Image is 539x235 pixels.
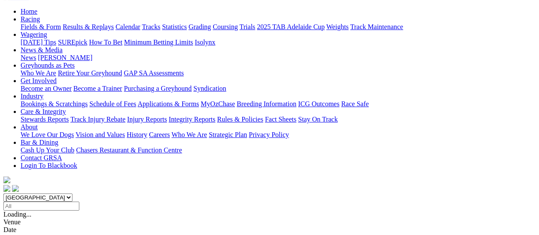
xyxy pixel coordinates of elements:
img: facebook.svg [3,185,10,192]
a: Careers [149,131,170,138]
a: Become an Owner [21,85,72,92]
a: Isolynx [195,39,215,46]
a: Login To Blackbook [21,162,77,169]
a: Bookings & Scratchings [21,100,87,107]
a: Integrity Reports [169,116,215,123]
a: Track Injury Rebate [70,116,125,123]
input: Select date [3,202,79,211]
a: Results & Replays [63,23,114,30]
div: Wagering [21,39,536,46]
div: Care & Integrity [21,116,536,123]
a: ICG Outcomes [298,100,339,107]
a: Stay On Track [298,116,337,123]
a: Syndication [193,85,226,92]
div: Greyhounds as Pets [21,69,536,77]
a: [DATE] Tips [21,39,56,46]
a: Contact GRSA [21,154,62,161]
a: Vision and Values [75,131,125,138]
a: Weights [326,23,349,30]
a: Fields & Form [21,23,61,30]
a: Schedule of Fees [89,100,136,107]
img: twitter.svg [12,185,19,192]
a: Statistics [162,23,187,30]
a: MyOzChase [201,100,235,107]
a: Trials [239,23,255,30]
div: Venue [3,218,536,226]
span: Loading... [3,211,31,218]
a: Become a Trainer [73,85,122,92]
a: Tracks [142,23,160,30]
a: Get Involved [21,77,57,84]
a: Bar & Dining [21,139,58,146]
a: Rules & Policies [217,116,263,123]
a: We Love Our Dogs [21,131,74,138]
a: Wagering [21,31,47,38]
a: How To Bet [89,39,123,46]
a: Minimum Betting Limits [124,39,193,46]
div: Racing [21,23,536,31]
a: Retire Your Greyhound [58,69,122,77]
a: [PERSON_NAME] [38,54,92,61]
div: Date [3,226,536,234]
a: History [126,131,147,138]
a: GAP SA Assessments [124,69,184,77]
a: Who We Are [21,69,56,77]
a: Race Safe [341,100,368,107]
a: Greyhounds as Pets [21,62,75,69]
a: Applications & Forms [138,100,199,107]
a: News & Media [21,46,63,54]
div: News & Media [21,54,536,62]
a: Coursing [213,23,238,30]
a: Breeding Information [237,100,296,107]
img: logo-grsa-white.png [3,176,10,183]
a: Strategic Plan [209,131,247,138]
a: SUREpick [58,39,87,46]
a: Home [21,8,37,15]
a: Injury Reports [127,116,167,123]
a: About [21,123,38,131]
div: About [21,131,536,139]
a: Fact Sheets [265,116,296,123]
a: Who We Are [172,131,207,138]
div: Bar & Dining [21,146,536,154]
a: Care & Integrity [21,108,66,115]
a: Industry [21,92,43,100]
div: Industry [21,100,536,108]
a: News [21,54,36,61]
a: Racing [21,15,40,23]
a: Grading [189,23,211,30]
a: Chasers Restaurant & Function Centre [76,146,182,154]
a: Calendar [115,23,140,30]
a: Privacy Policy [249,131,289,138]
div: Get Involved [21,85,536,92]
a: Track Maintenance [350,23,403,30]
a: Cash Up Your Club [21,146,74,154]
a: 2025 TAB Adelaide Cup [257,23,325,30]
a: Stewards Reports [21,116,69,123]
a: Purchasing a Greyhound [124,85,192,92]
